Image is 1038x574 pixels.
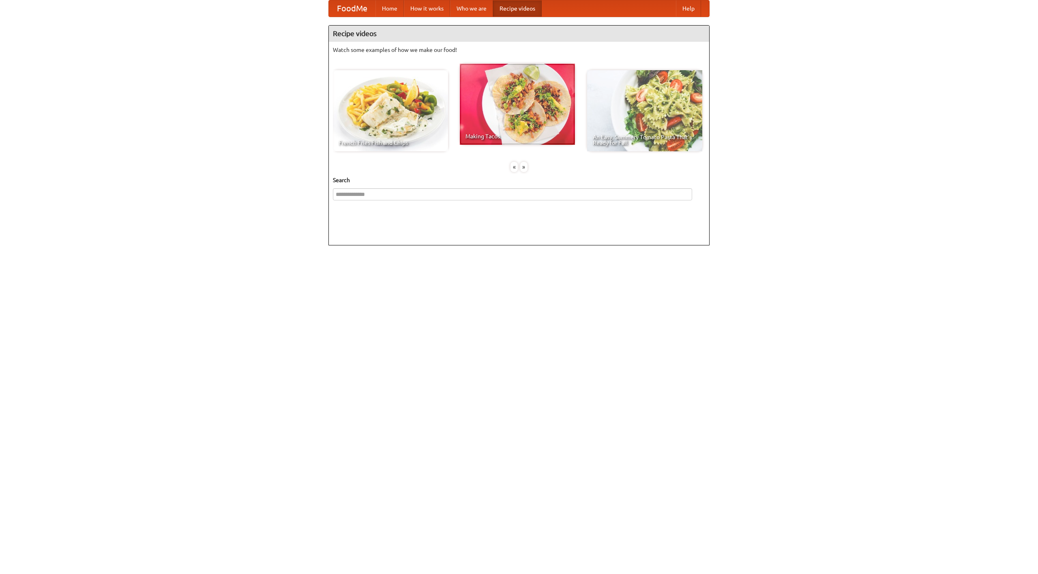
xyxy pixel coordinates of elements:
[465,133,569,139] span: Making Tacos
[587,70,702,151] a: An Easy, Summery Tomato Pasta That's Ready for Fall
[333,70,448,151] a: French Fries Fish and Chips
[333,46,705,54] p: Watch some examples of how we make our food!
[493,0,542,17] a: Recipe videos
[460,64,575,145] a: Making Tacos
[375,0,404,17] a: Home
[593,134,697,146] span: An Easy, Summery Tomato Pasta That's Ready for Fall
[329,26,709,42] h4: Recipe videos
[676,0,701,17] a: Help
[339,140,442,146] span: French Fries Fish and Chips
[329,0,375,17] a: FoodMe
[450,0,493,17] a: Who we are
[333,176,705,184] h5: Search
[404,0,450,17] a: How it works
[510,162,518,172] div: «
[520,162,528,172] div: »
